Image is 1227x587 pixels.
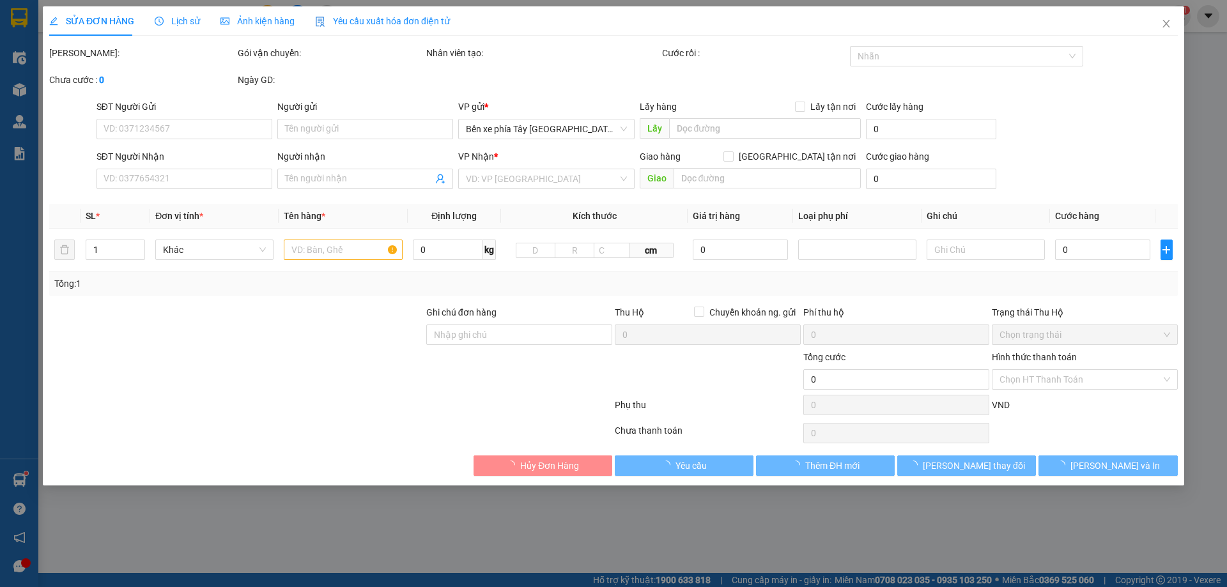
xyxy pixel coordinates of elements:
[49,17,58,26] span: edit
[1070,459,1160,473] span: [PERSON_NAME] và In
[669,118,861,139] input: Dọc đường
[922,204,1050,229] th: Ghi chú
[1161,240,1173,260] button: plus
[734,149,861,164] span: [GEOGRAPHIC_DATA] tận nơi
[277,100,453,114] div: Người gửi
[49,16,134,26] span: SỬA ĐƠN HÀNG
[866,102,923,112] label: Cước lấy hàng
[805,459,860,473] span: Thêm ĐH mới
[640,118,669,139] span: Lấy
[793,204,922,229] th: Loại phụ phí
[756,455,895,476] button: Thêm ĐH mới
[96,149,272,164] div: SĐT Người Nhận
[1056,211,1100,221] span: Cước hàng
[436,174,446,184] span: user-add
[803,352,845,362] span: Tổng cước
[238,46,424,60] div: Gói vận chuyển:
[467,119,627,139] span: Bến xe phía Tây Thanh Hóa
[615,455,753,476] button: Yêu cầu
[662,46,848,60] div: Cước rồi :
[1056,461,1070,469] span: loading
[992,305,1178,319] div: Trạng thái Thu Hộ
[613,398,802,420] div: Phụ thu
[284,240,403,260] input: VD: Bàn, Ghế
[640,151,681,162] span: Giao hàng
[1148,6,1184,42] button: Close
[86,211,96,221] span: SL
[96,100,272,114] div: SĐT Người Gửi
[613,423,802,446] div: Chưa thanh toán
[992,400,1010,410] span: VND
[459,151,495,162] span: VP Nhận
[640,168,674,188] span: Giao
[1161,245,1172,255] span: plus
[54,277,474,291] div: Tổng: 1
[99,75,104,85] b: 0
[629,243,673,258] span: cm
[803,305,989,324] div: Phí thu hộ
[866,119,996,139] input: Cước lấy hàng
[426,307,497,317] label: Ghi chú đơn hàng
[999,325,1170,344] span: Chọn trạng thái
[909,461,923,469] span: loading
[674,168,861,188] input: Dọc đường
[49,73,235,87] div: Chưa cước :
[155,16,200,26] span: Lịch sử
[1161,19,1171,29] span: close
[615,307,644,317] span: Thu Hộ
[555,243,594,258] input: R
[155,17,164,26] span: clock-circle
[594,243,629,258] input: C
[156,211,204,221] span: Đơn vị tính
[704,305,801,319] span: Chuyển khoản ng. gửi
[693,211,741,221] span: Giá trị hàng
[54,240,75,260] button: delete
[661,461,675,469] span: loading
[805,100,861,114] span: Lấy tận nơi
[573,211,617,221] span: Kích thước
[220,17,229,26] span: picture
[506,461,520,469] span: loading
[164,240,266,259] span: Khác
[516,243,555,258] input: D
[640,102,677,112] span: Lấy hàng
[284,211,326,221] span: Tên hàng
[992,352,1077,362] label: Hình thức thanh toán
[459,100,635,114] div: VP gửi
[927,240,1045,260] input: Ghi Chú
[426,324,612,345] input: Ghi chú đơn hàng
[675,459,707,473] span: Yêu cầu
[49,46,235,60] div: [PERSON_NAME]:
[315,16,450,26] span: Yêu cầu xuất hóa đơn điện tử
[431,211,477,221] span: Định lượng
[866,169,996,189] input: Cước giao hàng
[315,17,325,27] img: icon
[1039,455,1178,476] button: [PERSON_NAME] và In
[791,461,805,469] span: loading
[277,149,453,164] div: Người nhận
[897,455,1036,476] button: [PERSON_NAME] thay đổi
[238,73,424,87] div: Ngày GD:
[923,459,1025,473] span: [PERSON_NAME] thay đổi
[474,455,612,476] button: Hủy Đơn Hàng
[520,459,579,473] span: Hủy Đơn Hàng
[483,240,496,260] span: kg
[426,46,660,60] div: Nhân viên tạo:
[220,16,295,26] span: Ảnh kiện hàng
[866,151,929,162] label: Cước giao hàng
